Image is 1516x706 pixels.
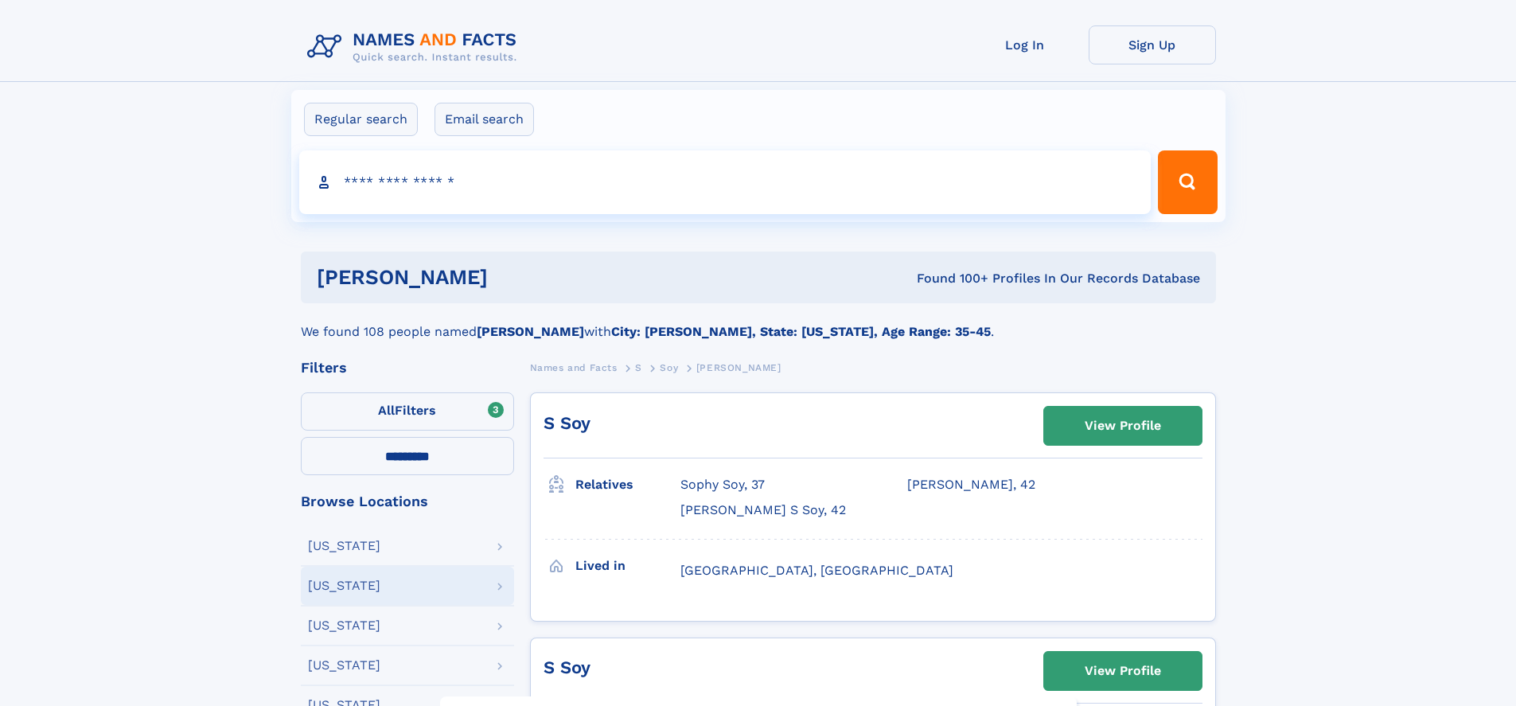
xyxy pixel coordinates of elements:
a: View Profile [1044,652,1202,690]
a: Sophy Soy, 37 [680,476,765,493]
a: [PERSON_NAME], 42 [907,476,1035,493]
div: We found 108 people named with . [301,303,1216,341]
div: [US_STATE] [308,619,380,632]
button: Search Button [1158,150,1217,214]
a: [PERSON_NAME] S Soy, 42 [680,501,846,519]
h1: [PERSON_NAME] [317,267,703,287]
a: S [635,357,642,377]
div: Filters [301,361,514,375]
a: S Soy [544,413,590,433]
a: Sign Up [1089,25,1216,64]
img: Logo Names and Facts [301,25,530,68]
div: View Profile [1085,653,1161,689]
a: Soy [660,357,678,377]
span: [PERSON_NAME] [696,362,781,373]
a: View Profile [1044,407,1202,445]
b: [PERSON_NAME] [477,324,584,339]
span: S [635,362,642,373]
div: View Profile [1085,408,1161,444]
div: Found 100+ Profiles In Our Records Database [702,270,1200,287]
div: [US_STATE] [308,540,380,552]
a: S Soy [544,657,590,677]
label: Email search [435,103,534,136]
div: [US_STATE] [308,579,380,592]
span: [GEOGRAPHIC_DATA], [GEOGRAPHIC_DATA] [680,563,953,578]
div: Browse Locations [301,494,514,509]
div: [US_STATE] [308,659,380,672]
b: City: [PERSON_NAME], State: [US_STATE], Age Range: 35-45 [611,324,991,339]
span: Soy [660,362,678,373]
a: Log In [961,25,1089,64]
span: All [378,403,395,418]
h3: Lived in [575,552,680,579]
h3: Relatives [575,471,680,498]
input: search input [299,150,1152,214]
label: Filters [301,392,514,431]
label: Regular search [304,103,418,136]
a: Names and Facts [530,357,618,377]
